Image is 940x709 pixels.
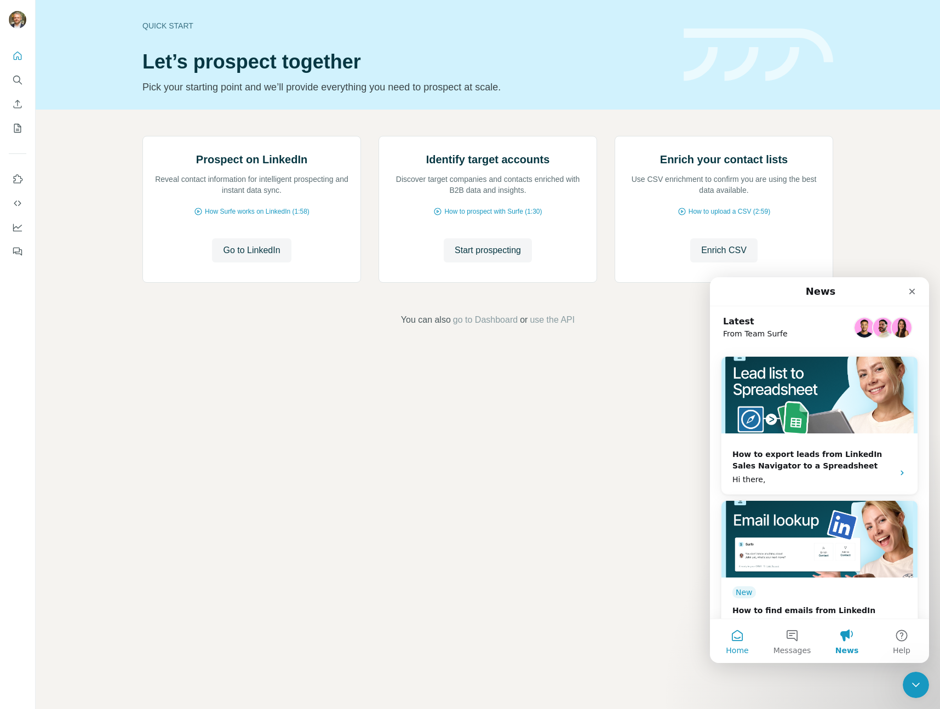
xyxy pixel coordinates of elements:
[9,193,26,213] button: Use Surfe API
[520,313,528,327] span: or
[453,313,518,327] button: go to Dashboard
[154,174,349,196] p: Reveal contact information for intelligent prospecting and instant data sync.
[444,207,542,216] span: How to prospect with Surfe (1:30)
[142,79,670,95] p: Pick your starting point and we’ll provide everything you need to prospect at scale.
[196,152,307,167] h2: Prospect on LinkedIn
[903,672,929,698] iframe: Intercom live chat
[689,207,770,216] span: How to upload a CSV (2:59)
[223,244,280,257] span: Go to LinkedIn
[530,313,575,327] button: use the API
[9,11,26,28] img: Avatar
[660,152,788,167] h2: Enrich your contact lists
[9,70,26,90] button: Search
[142,51,670,73] h1: Let’s prospect together
[455,244,521,257] span: Start prospecting
[690,238,758,262] button: Enrich CSV
[701,244,747,257] span: Enrich CSV
[9,242,26,261] button: Feedback
[390,174,586,196] p: Discover target companies and contacts enriched with B2B data and insights.
[205,207,309,216] span: How Surfe works on LinkedIn (1:58)
[9,46,26,66] button: Quick start
[401,313,451,327] span: You can also
[9,169,26,189] button: Use Surfe on LinkedIn
[142,20,670,31] div: Quick start
[212,238,291,262] button: Go to LinkedIn
[626,174,822,196] p: Use CSV enrichment to confirm you are using the best data available.
[426,152,550,167] h2: Identify target accounts
[9,218,26,237] button: Dashboard
[684,28,833,82] img: banner
[9,94,26,114] button: Enrich CSV
[710,277,929,663] iframe: Intercom live chat
[9,118,26,138] button: My lists
[444,238,532,262] button: Start prospecting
